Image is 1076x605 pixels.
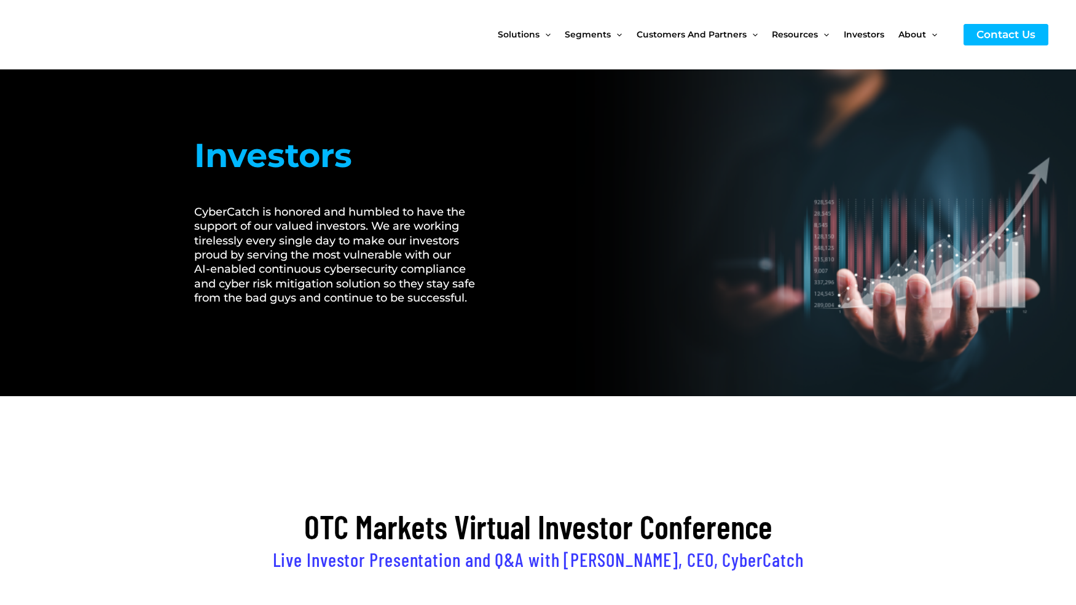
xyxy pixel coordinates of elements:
span: Investors [844,9,884,60]
h2: OTC Markets Virtual Investor Conference [194,505,882,548]
a: Investors [844,9,898,60]
h2: CyberCatch is honored and humbled to have the support of our valued investors. We are working tir... [194,205,490,306]
img: CyberCatch [22,9,169,60]
span: Menu Toggle [747,9,758,60]
span: Solutions [498,9,540,60]
span: Resources [772,9,818,60]
h2: Live Investor Presentation and Q&A with [PERSON_NAME], CEO, CyberCatch [194,547,882,572]
span: Customers and Partners [637,9,747,60]
span: Segments [565,9,611,60]
span: Menu Toggle [818,9,829,60]
span: Menu Toggle [611,9,622,60]
span: Menu Toggle [926,9,937,60]
h1: Investors [194,131,490,181]
nav: Site Navigation: New Main Menu [498,9,951,60]
span: Menu Toggle [540,9,551,60]
span: About [898,9,926,60]
a: Contact Us [964,24,1048,45]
